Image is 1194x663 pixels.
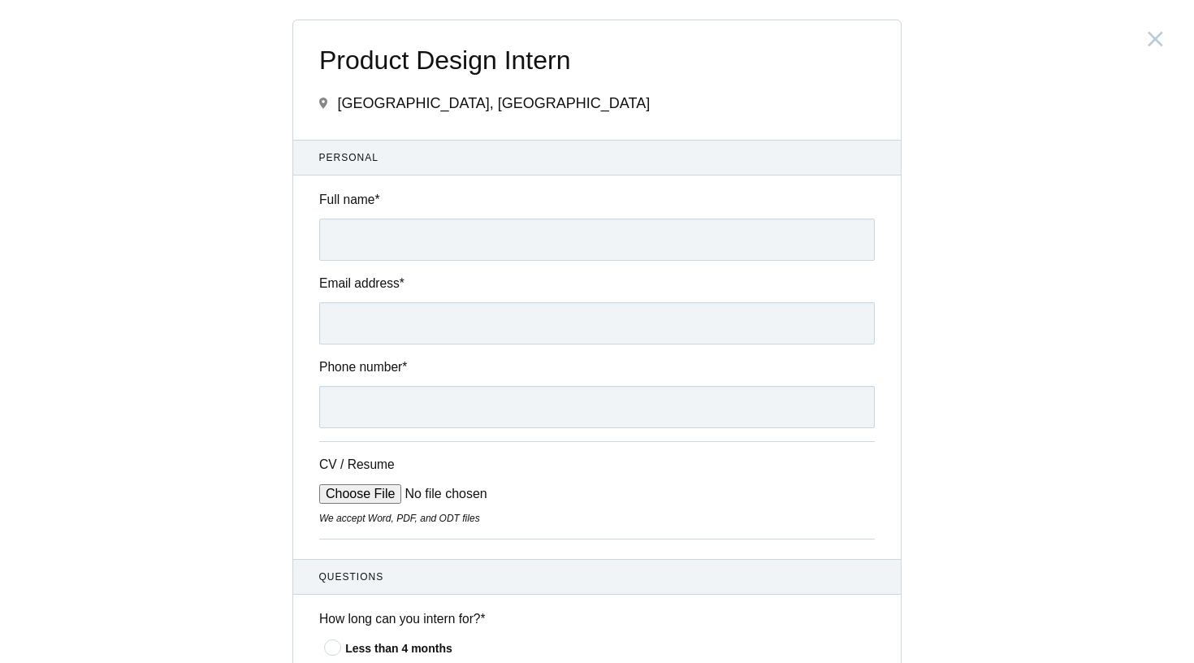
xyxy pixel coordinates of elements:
div: Less than 4 months [345,640,875,657]
span: Questions [319,570,876,584]
div: We accept Word, PDF, and ODT files [319,511,875,526]
label: Email address [319,274,875,292]
label: How long can you intern for? [319,609,875,628]
label: Full name [319,190,875,209]
label: Phone number [319,357,875,376]
label: CV / Resume [319,455,441,474]
span: Product Design Intern [319,46,875,75]
span: Personal [319,150,876,165]
span: [GEOGRAPHIC_DATA], [GEOGRAPHIC_DATA] [337,95,650,111]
